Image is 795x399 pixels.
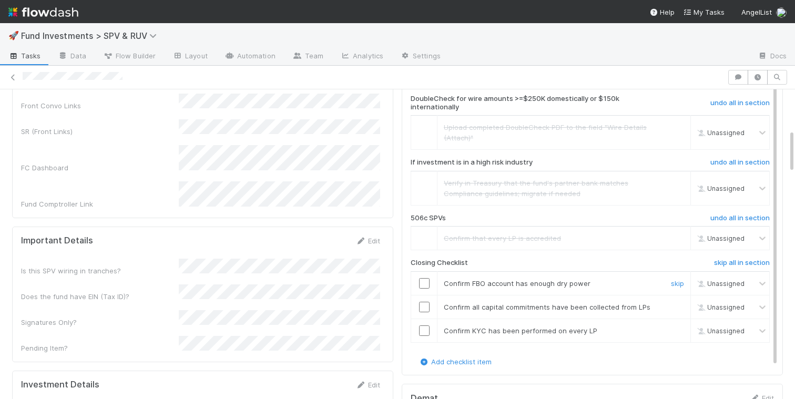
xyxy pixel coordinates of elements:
[21,126,179,137] div: SR (Front Links)
[21,265,179,276] div: Is this SPV wiring in tranches?
[710,214,770,222] h6: undo all in section
[710,214,770,227] a: undo all in section
[671,279,684,288] a: skip
[21,199,179,209] div: Fund Comptroller Link
[355,381,380,389] a: Edit
[444,279,590,288] span: Confirm FBO account has enough dry power
[21,162,179,173] div: FC Dashboard
[444,123,647,142] span: Upload completed DoubleCheck PDF to the field "Wire Details (Attach)"
[683,7,725,17] a: My Tasks
[695,327,745,335] span: Unassigned
[741,8,772,16] span: AngelList
[21,343,179,353] div: Pending Item?
[649,7,675,17] div: Help
[714,259,770,267] h6: skip all in section
[444,234,561,242] span: Confirm that every LP is accredited
[164,48,216,65] a: Layout
[444,303,650,311] span: Confirm all capital commitments have been collected from LPs
[21,236,93,246] h5: Important Details
[683,8,725,16] span: My Tasks
[21,291,179,302] div: Does the fund have EIN (Tax ID)?
[411,95,645,111] h6: DoubleCheck for wire amounts >=$250K domestically or $150k internationally
[749,48,795,65] a: Docs
[8,31,19,40] span: 🚀
[695,234,745,242] span: Unassigned
[21,317,179,328] div: Signatures Only?
[103,50,156,61] span: Flow Builder
[411,158,533,167] h6: If investment is in a high risk industry
[710,99,770,107] h6: undo all in section
[695,185,745,192] span: Unassigned
[695,280,745,288] span: Unassigned
[444,179,628,198] span: Verify in Treasury that the fund's partner bank matches Compliance guidelines; migrate if needed
[284,48,332,65] a: Team
[695,129,745,137] span: Unassigned
[419,357,492,366] a: Add checklist item
[21,30,162,41] span: Fund Investments > SPV & RUV
[444,326,597,335] span: Confirm KYC has been performed on every LP
[8,50,41,61] span: Tasks
[710,99,770,111] a: undo all in section
[355,237,380,245] a: Edit
[21,100,179,111] div: Front Convo Links
[392,48,449,65] a: Settings
[695,303,745,311] span: Unassigned
[216,48,284,65] a: Automation
[8,3,78,21] img: logo-inverted-e16ddd16eac7371096b0.svg
[49,48,95,65] a: Data
[710,158,770,167] h6: undo all in section
[411,214,446,222] h6: 506c SPVs
[411,259,468,267] h6: Closing Checklist
[332,48,392,65] a: Analytics
[710,158,770,171] a: undo all in section
[95,48,164,65] a: Flow Builder
[776,7,787,18] img: avatar_ddac2f35-6c49-494a-9355-db49d32eca49.png
[714,259,770,271] a: skip all in section
[21,380,99,390] h5: Investment Details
